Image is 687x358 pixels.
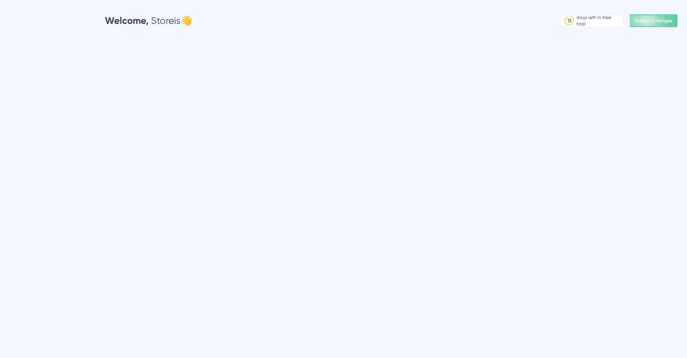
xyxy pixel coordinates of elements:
[567,18,571,24] div: 13
[105,14,192,27] div: Storeis 👋
[630,14,677,27] button: Publish Changes
[635,18,673,24] span: Publish Changes
[105,15,149,26] span: Welcome,
[576,14,621,27] div: days left in free trial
